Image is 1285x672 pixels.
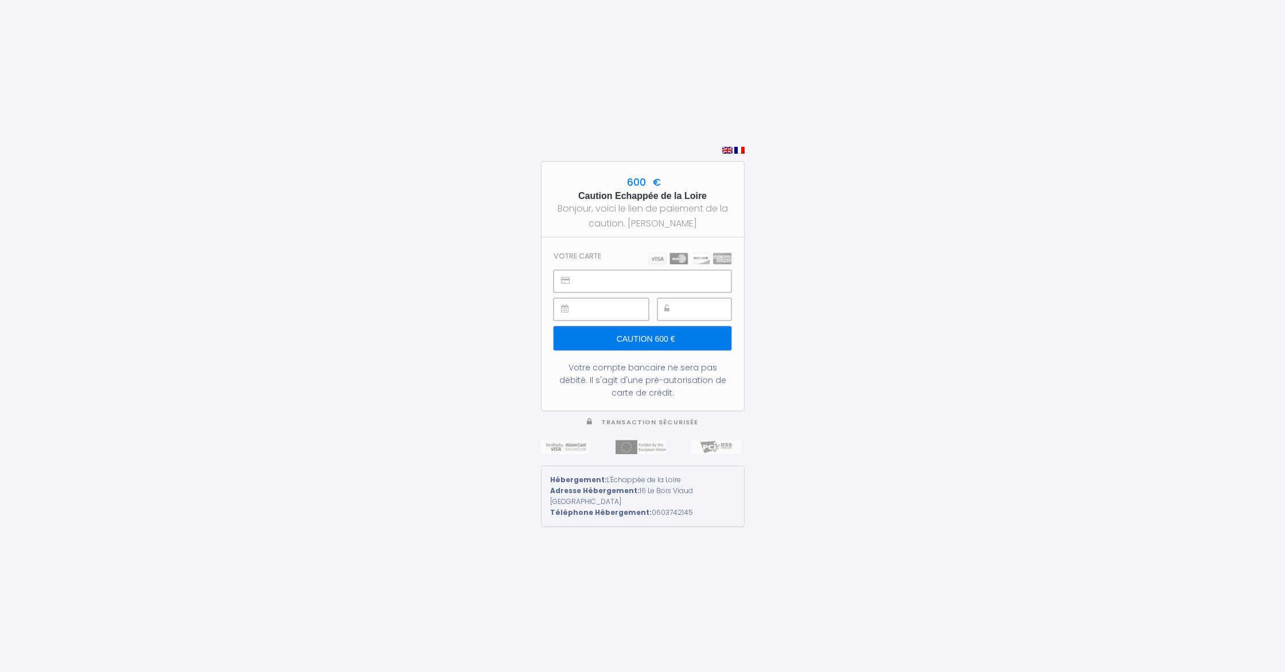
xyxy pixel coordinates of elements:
iframe: Cadre sécurisé pour la saisie du numéro de carte [579,271,730,292]
span: Transaction sécurisée [601,418,698,427]
strong: Hébergement: [550,475,607,485]
div: Bonjour, voici le lien de paiement de la caution. [PERSON_NAME] [552,201,734,230]
img: carts.png [648,253,731,264]
div: 16 Le Bois Viaud [GEOGRAPHIC_DATA] [550,486,735,507]
strong: Téléphone Hébergement: [550,507,652,517]
strong: Adresse Hébergement: [550,486,640,495]
iframe: Cadre sécurisé pour la saisie de la date d'expiration [579,299,648,320]
div: Votre compte bancaire ne sera pas débité. Il s'agit d'une pré-autorisation de carte de crédit. [554,361,731,399]
img: en.png [722,147,733,154]
input: Caution 600 € [554,326,731,350]
img: fr.png [734,147,745,154]
span: 600 € [624,175,661,189]
h5: Caution Echappée de la Loire [552,190,734,201]
div: 0603742145 [550,507,735,518]
iframe: Cadre sécurisé pour la saisie du code de sécurité CVC [683,299,731,320]
h3: Votre carte [554,252,601,260]
div: L'Échappée de la Loire [550,475,735,486]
